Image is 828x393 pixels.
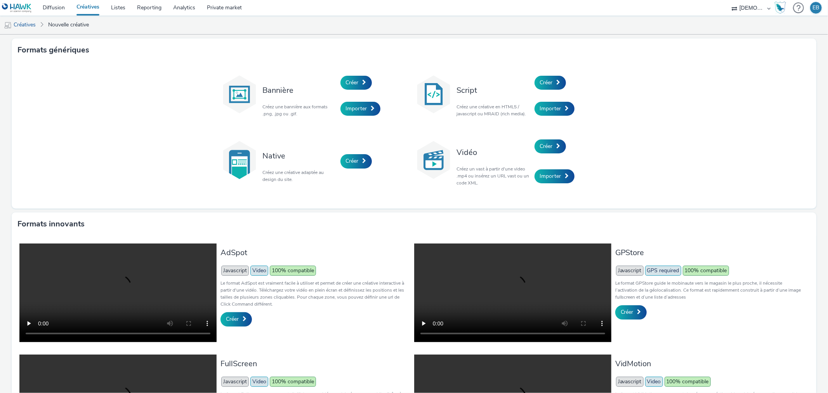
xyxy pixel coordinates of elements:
[813,2,819,14] div: EB
[340,102,380,116] a: Importer
[220,358,410,369] h3: FullScreen
[250,266,268,276] span: Video
[616,377,644,387] span: Javascript
[270,377,316,387] span: 100% compatible
[346,157,359,165] span: Créer
[221,266,249,276] span: Javascript
[220,75,259,114] img: banner.svg
[615,247,805,258] h3: GPStore
[17,218,85,230] h3: Formats innovants
[540,143,553,150] span: Créer
[250,377,268,387] span: Video
[645,266,681,276] span: GPS required
[263,103,337,117] p: Créez une bannière aux formats .png, .jpg ou .gif.
[263,169,337,183] p: Créez une créative adaptée au design du site.
[621,308,634,316] span: Créer
[665,377,711,387] span: 100% compatible
[221,377,249,387] span: Javascript
[414,141,453,179] img: video.svg
[2,3,32,13] img: undefined Logo
[535,169,575,183] a: Importer
[645,377,663,387] span: Video
[270,266,316,276] span: 100% compatible
[774,2,786,14] img: Hawk Academy
[457,147,531,158] h3: Vidéo
[220,141,259,179] img: native.svg
[17,44,89,56] h3: Formats génériques
[263,151,337,161] h3: Native
[4,21,12,29] img: mobile
[220,280,410,308] p: Le format AdSpot est vraiment facile à utiliser et permet de créer une créative interactive à par...
[615,358,805,369] h3: VidMotion
[226,315,239,323] span: Créer
[540,172,561,180] span: Importer
[540,79,553,86] span: Créer
[616,266,644,276] span: Javascript
[457,103,531,117] p: Créez une créative en HTML5 / javascript ou MRAID (rich media).
[540,105,561,112] span: Importer
[457,165,531,186] p: Créez un vast à partir d'une video .mp4 ou insérez un URL vast ou un code XML.
[615,305,647,319] a: Créer
[683,266,729,276] span: 100% compatible
[346,79,359,86] span: Créer
[414,75,453,114] img: code.svg
[535,139,566,153] a: Créer
[774,2,789,14] a: Hawk Academy
[615,280,805,301] p: Le format GPStore guide le mobinaute vers le magasin le plus proche, il nécessite l’activation de...
[220,247,410,258] h3: AdSpot
[340,154,372,168] a: Créer
[44,16,93,34] a: Nouvelle créative
[263,85,337,96] h3: Bannière
[346,105,367,112] span: Importer
[457,85,531,96] h3: Script
[535,102,575,116] a: Importer
[220,312,252,326] a: Créer
[340,76,372,90] a: Créer
[535,76,566,90] a: Créer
